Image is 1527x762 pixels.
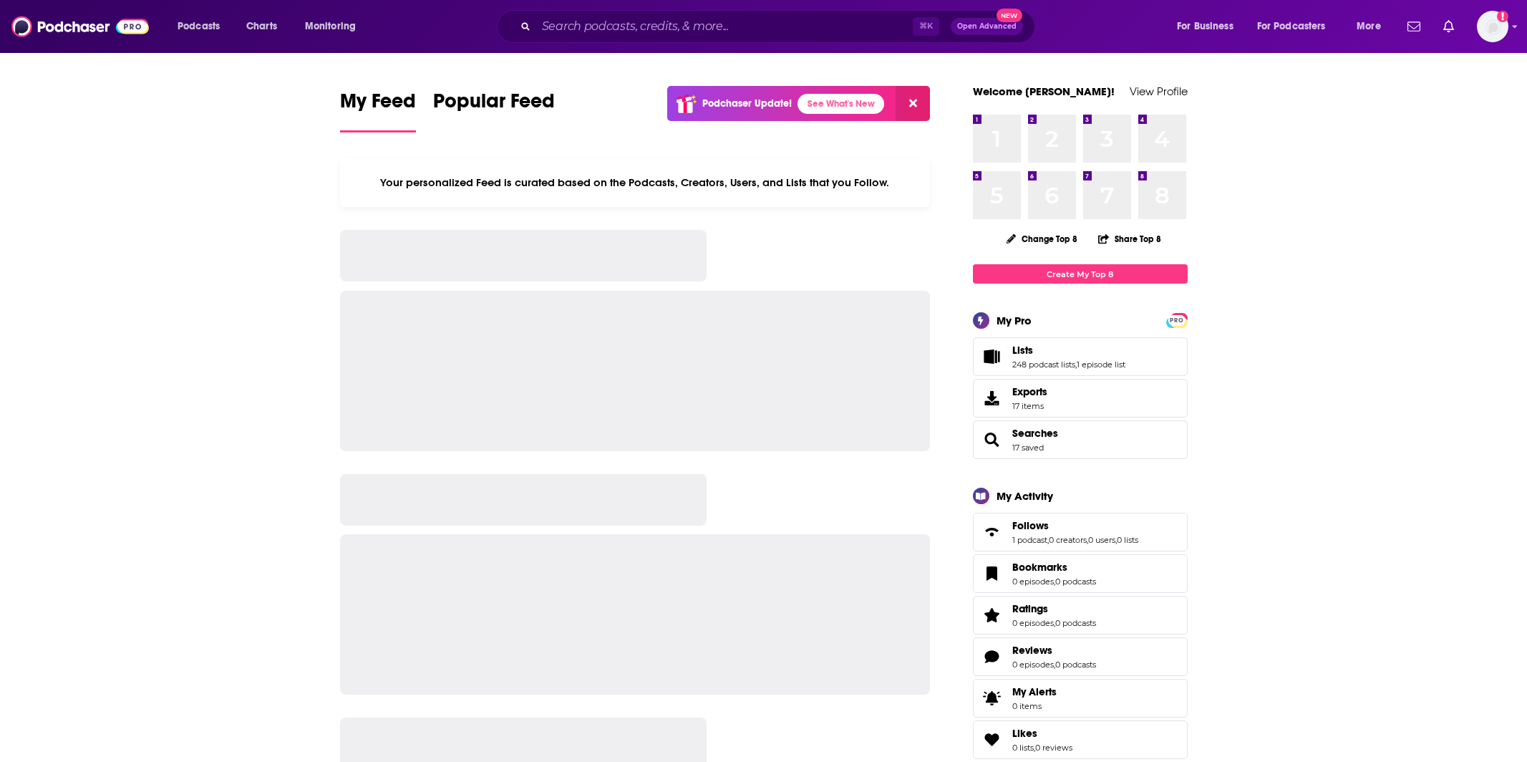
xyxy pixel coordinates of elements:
[951,18,1023,35] button: Open AdvancedNew
[1055,618,1096,628] a: 0 podcasts
[1035,743,1072,753] a: 0 reviews
[1055,577,1096,587] a: 0 podcasts
[1497,11,1508,22] svg: Add a profile image
[978,388,1007,408] span: Exports
[973,637,1188,676] span: Reviews
[978,564,1007,584] a: Bookmarks
[1012,385,1047,398] span: Exports
[973,513,1188,551] span: Follows
[433,89,555,132] a: Popular Feed
[978,522,1007,542] a: Follows
[973,337,1188,376] span: Lists
[1177,16,1233,37] span: For Business
[973,379,1188,418] a: Exports
[973,420,1188,459] span: Searches
[1347,15,1399,38] button: open menu
[1115,535,1117,545] span: ,
[1075,360,1077,370] span: ,
[246,16,277,37] span: Charts
[1012,561,1096,574] a: Bookmarks
[913,17,939,36] span: ⌘ K
[1477,11,1508,42] span: Logged in as TeemsPR
[1054,577,1055,587] span: ,
[1012,727,1072,740] a: Likes
[1012,519,1138,532] a: Follows
[433,89,555,122] span: Popular Feed
[1012,660,1054,670] a: 0 episodes
[305,16,356,37] span: Monitoring
[1012,344,1125,357] a: Lists
[1012,344,1033,357] span: Lists
[1055,660,1096,670] a: 0 podcasts
[1477,11,1508,42] button: Show profile menu
[1034,743,1035,753] span: ,
[973,264,1188,284] a: Create My Top 8
[1257,16,1326,37] span: For Podcasters
[1012,360,1075,370] a: 248 podcast lists
[978,647,1007,667] a: Reviews
[973,720,1188,759] span: Likes
[340,89,416,122] span: My Feed
[1012,443,1044,453] a: 17 saved
[1097,225,1162,253] button: Share Top 8
[1054,618,1055,628] span: ,
[1012,685,1057,698] span: My Alerts
[1117,535,1138,545] a: 0 lists
[1054,660,1055,670] span: ,
[1477,11,1508,42] img: User Profile
[340,158,931,207] div: Your personalized Feed is curated based on the Podcasts, Creators, Users, and Lists that you Follow.
[978,605,1007,625] a: Ratings
[1012,535,1047,545] a: 1 podcast
[295,15,374,38] button: open menu
[1049,535,1087,545] a: 0 creators
[1012,577,1054,587] a: 0 episodes
[1012,561,1067,574] span: Bookmarks
[957,23,1017,30] span: Open Advanced
[1012,401,1047,411] span: 17 items
[997,314,1032,327] div: My Pro
[702,97,792,110] p: Podchaser Update!
[978,730,1007,750] a: Likes
[1167,15,1251,38] button: open menu
[973,554,1188,593] span: Bookmarks
[1168,314,1186,325] a: PRO
[1130,85,1188,98] a: View Profile
[1077,360,1125,370] a: 1 episode list
[1357,16,1381,37] span: More
[178,16,220,37] span: Podcasts
[1402,14,1426,39] a: Show notifications dropdown
[1012,701,1057,711] span: 0 items
[1012,602,1048,615] span: Ratings
[1168,315,1186,326] span: PRO
[1248,15,1347,38] button: open menu
[168,15,238,38] button: open menu
[1047,535,1049,545] span: ,
[978,347,1007,367] a: Lists
[978,430,1007,450] a: Searches
[973,85,1115,98] a: Welcome [PERSON_NAME]!
[11,13,149,40] img: Podchaser - Follow, Share and Rate Podcasts
[1088,535,1115,545] a: 0 users
[978,688,1007,708] span: My Alerts
[1438,14,1460,39] a: Show notifications dropdown
[1012,644,1096,657] a: Reviews
[1087,535,1088,545] span: ,
[1012,743,1034,753] a: 0 lists
[340,89,416,132] a: My Feed
[973,679,1188,718] a: My Alerts
[997,489,1053,503] div: My Activity
[798,94,884,114] a: See What's New
[536,15,913,38] input: Search podcasts, credits, & more...
[1012,519,1049,532] span: Follows
[510,10,1049,43] div: Search podcasts, credits, & more...
[997,9,1022,22] span: New
[1012,644,1052,657] span: Reviews
[1012,727,1037,740] span: Likes
[1012,427,1058,440] a: Searches
[973,596,1188,635] span: Ratings
[998,230,1087,248] button: Change Top 8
